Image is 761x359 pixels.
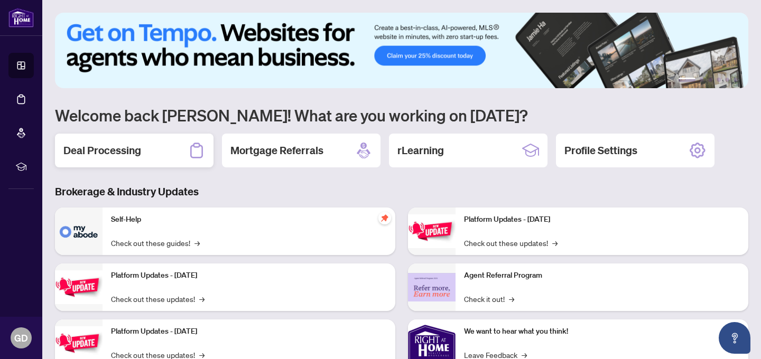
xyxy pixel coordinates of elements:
h1: Welcome back [PERSON_NAME]! What are you working on [DATE]? [55,105,748,125]
span: → [509,293,514,305]
button: Open asap [719,322,750,354]
img: Self-Help [55,207,103,255]
span: pushpin [378,212,391,224]
button: 5 [725,78,729,82]
p: Platform Updates - [DATE] [111,270,387,281]
a: Check out these updates!→ [111,293,205,305]
h3: Brokerage & Industry Updates [55,184,748,199]
img: Slide 0 [55,13,748,88]
h2: rLearning [397,143,444,158]
span: → [199,293,205,305]
a: Check it out!→ [464,293,514,305]
p: We want to hear what you think! [464,326,740,337]
img: Platform Updates - June 23, 2025 [408,214,456,248]
a: Check out these guides!→ [111,237,200,249]
button: 4 [717,78,721,82]
span: GD [14,330,28,345]
img: Agent Referral Program [408,273,456,302]
p: Agent Referral Program [464,270,740,281]
span: → [194,237,200,249]
p: Platform Updates - [DATE] [111,326,387,337]
button: 3 [708,78,712,82]
a: Check out these updates!→ [464,237,558,249]
img: Platform Updates - September 16, 2025 [55,270,103,304]
h2: Mortgage Referrals [230,143,323,158]
button: 2 [700,78,704,82]
span: → [552,237,558,249]
h2: Profile Settings [564,143,637,158]
p: Self-Help [111,214,387,225]
button: 1 [679,78,695,82]
img: logo [8,8,34,27]
h2: Deal Processing [63,143,141,158]
button: 6 [734,78,738,82]
p: Platform Updates - [DATE] [464,214,740,225]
